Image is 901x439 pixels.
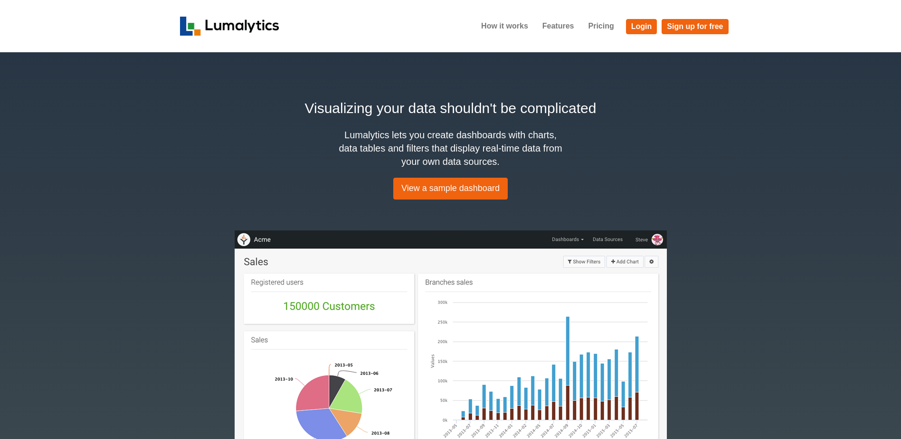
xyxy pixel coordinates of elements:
h4: Lumalytics lets you create dashboards with charts, data tables and filters that display real-time... [337,128,565,168]
a: Features [535,14,581,38]
a: How it works [474,14,535,38]
a: Sign up for free [662,19,728,34]
a: Pricing [581,14,621,38]
h2: Visualizing your data shouldn't be complicated [180,97,721,119]
img: logo_v2-f34f87db3d4d9f5311d6c47995059ad6168825a3e1eb260e01c8041e89355404.png [180,17,279,36]
a: Login [626,19,657,34]
a: View a sample dashboard [393,178,508,200]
